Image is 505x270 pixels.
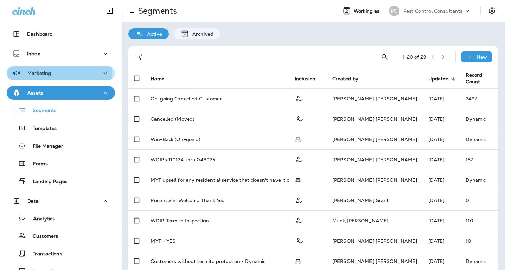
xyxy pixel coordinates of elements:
[378,50,391,64] button: Search Segments
[423,129,460,149] td: [DATE]
[151,198,225,203] p: Recently in Welcome Thank You
[189,31,213,37] p: Archived
[135,6,177,16] p: Segments
[26,161,48,167] p: Forms
[295,156,304,162] span: Customer Only
[423,231,460,251] td: [DATE]
[151,76,173,82] span: Name
[26,126,57,132] p: Templates
[295,95,304,101] span: Customer Only
[466,72,482,85] span: Record Count
[151,258,265,264] p: Customers without termite protection - Dynamic
[354,8,382,14] span: Working as:
[7,27,115,41] button: Dashboard
[423,149,460,170] td: [DATE]
[327,88,423,109] td: [PERSON_NAME] , [PERSON_NAME]
[332,76,358,82] span: Created by
[27,90,43,96] p: Assets
[151,177,309,183] p: MYT upsell for any residential service that doesn't have it currently
[7,47,115,60] button: Inbox
[144,31,162,37] p: Active
[295,258,302,264] span: Possession
[26,216,55,222] p: Analytics
[7,66,115,80] button: Marketing
[27,70,51,76] p: Marketing
[295,237,304,243] span: Customer Only
[7,156,115,170] button: Forms
[295,115,304,121] span: Customer Only
[7,246,115,261] button: Transactions
[151,218,209,223] p: WDIR Termite Inspection
[7,174,115,188] button: Landing Pages
[403,8,462,14] p: Pest Control Consultants
[423,210,460,231] td: [DATE]
[7,229,115,243] button: Customers
[295,196,304,203] span: Customer Only
[295,136,302,142] span: Possession
[295,76,315,82] span: Inclusion
[327,170,423,190] td: [PERSON_NAME] , [PERSON_NAME]
[428,76,449,82] span: Updated
[151,96,222,101] p: On-going Cancelled Customer
[26,143,63,150] p: File Manager
[460,129,498,149] td: Dynamic
[327,190,423,210] td: [PERSON_NAME] , Grant
[428,76,458,82] span: Updated
[389,6,399,16] div: PC
[460,109,498,129] td: Dynamic
[26,251,62,257] p: Transactions
[460,149,498,170] td: 157
[151,116,194,122] p: Cancelled (Moved)
[7,86,115,100] button: Assets
[460,190,498,210] td: 0
[477,54,487,60] p: New
[151,157,215,162] p: WDIRs 110124 thru 043025
[295,176,302,183] span: Possession
[26,108,56,115] p: Segments
[27,51,40,56] p: Inbox
[7,121,115,135] button: Templates
[460,170,498,190] td: Dynamic
[27,198,39,204] p: Data
[403,54,426,60] div: 1 - 20 of 29
[7,194,115,208] button: Data
[295,76,324,82] span: Inclusion
[26,233,58,240] p: Customers
[423,109,460,129] td: [DATE]
[327,129,423,149] td: [PERSON_NAME] , [PERSON_NAME]
[327,210,423,231] td: Munk , [PERSON_NAME]
[423,88,460,109] td: [DATE]
[327,109,423,129] td: [PERSON_NAME] , [PERSON_NAME]
[332,76,367,82] span: Created by
[134,50,147,64] button: Filters
[151,76,165,82] span: Name
[26,179,67,185] p: Landing Pages
[423,170,460,190] td: [DATE]
[151,137,201,142] p: Win-Back (On-going)
[423,190,460,210] td: [DATE]
[327,231,423,251] td: [PERSON_NAME] , [PERSON_NAME]
[100,4,119,18] button: Collapse Sidebar
[486,5,498,17] button: Settings
[7,103,115,118] button: Segments
[327,149,423,170] td: [PERSON_NAME] , [PERSON_NAME]
[7,211,115,225] button: Analytics
[151,238,175,244] p: MYT - YES
[27,31,53,37] p: Dashboard
[460,88,498,109] td: 2497
[460,210,498,231] td: 110
[460,231,498,251] td: 10
[295,217,304,223] span: Customer Only
[7,139,115,153] button: File Manager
